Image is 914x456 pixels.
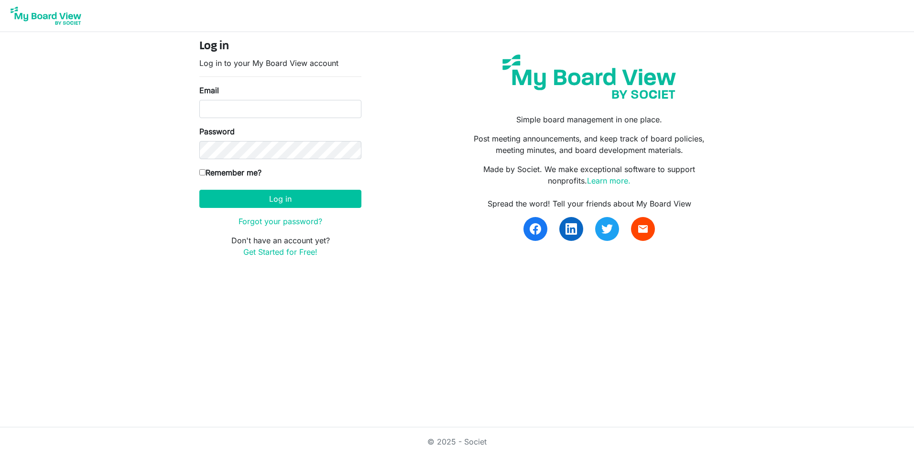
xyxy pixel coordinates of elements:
h4: Log in [199,40,361,54]
span: email [637,223,649,235]
label: Password [199,126,235,137]
img: my-board-view-societ.svg [495,47,683,106]
button: Log in [199,190,361,208]
p: Simple board management in one place. [464,114,715,125]
img: facebook.svg [530,223,541,235]
a: email [631,217,655,241]
p: Don't have an account yet? [199,235,361,258]
a: © 2025 - Societ [427,437,487,446]
img: My Board View Logo [8,4,84,28]
p: Made by Societ. We make exceptional software to support nonprofits. [464,163,715,186]
img: linkedin.svg [566,223,577,235]
input: Remember me? [199,169,206,175]
label: Remember me? [199,167,261,178]
a: Get Started for Free! [243,247,317,257]
p: Log in to your My Board View account [199,57,361,69]
div: Spread the word! Tell your friends about My Board View [464,198,715,209]
label: Email [199,85,219,96]
a: Forgot your password? [239,217,322,226]
p: Post meeting announcements, and keep track of board policies, meeting minutes, and board developm... [464,133,715,156]
a: Learn more. [587,176,631,185]
img: twitter.svg [601,223,613,235]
